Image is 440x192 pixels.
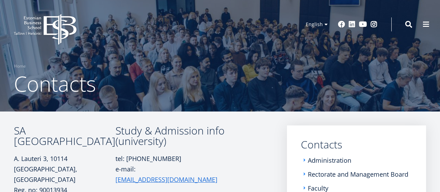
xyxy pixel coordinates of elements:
a: Administration [308,157,351,164]
p: tel: [PHONE_NUMBER] e-mail: [115,153,235,185]
a: Youtube [359,21,367,28]
a: Contacts [301,139,412,150]
a: Linkedin [349,21,355,28]
a: [EMAIL_ADDRESS][DOMAIN_NAME] [115,174,217,185]
a: Instagram [370,21,377,28]
span: Contacts [14,69,96,98]
a: Facebook [338,21,345,28]
h3: SA [GEOGRAPHIC_DATA] [14,125,115,146]
h3: Study & Admission info (university) [115,125,235,146]
a: Home [14,63,26,70]
a: Rectorate and Management Board [308,171,408,178]
a: Faculty [308,185,328,192]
